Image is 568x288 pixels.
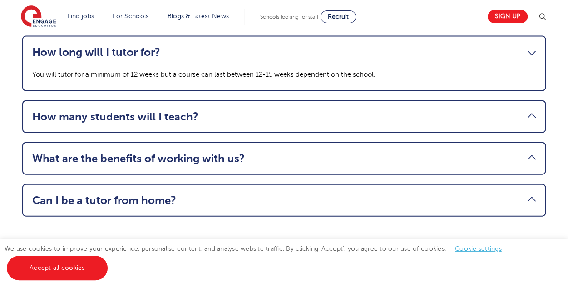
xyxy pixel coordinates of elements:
a: How many students will I teach? [32,110,536,123]
a: What are the benefits of working with us? [32,152,536,165]
a: How long will I tutor for? [32,46,536,59]
p: You will tutor for a minimum of 12 weeks but a course can last between 12-15 weeks dependent on t... [32,68,536,81]
a: Accept all cookies [7,256,108,280]
a: Find jobs [68,13,94,20]
a: Can I be a tutor from home? [32,194,536,207]
span: Schools looking for staff [260,14,319,20]
span: Recruit [328,13,349,20]
a: Sign up [488,10,528,23]
img: Engage Education [21,5,56,28]
span: We use cookies to improve your experience, personalise content, and analyse website traffic. By c... [5,245,511,271]
a: Cookie settings [455,245,502,252]
a: Recruit [321,10,356,23]
a: For Schools [113,13,148,20]
a: Blogs & Latest News [168,13,229,20]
